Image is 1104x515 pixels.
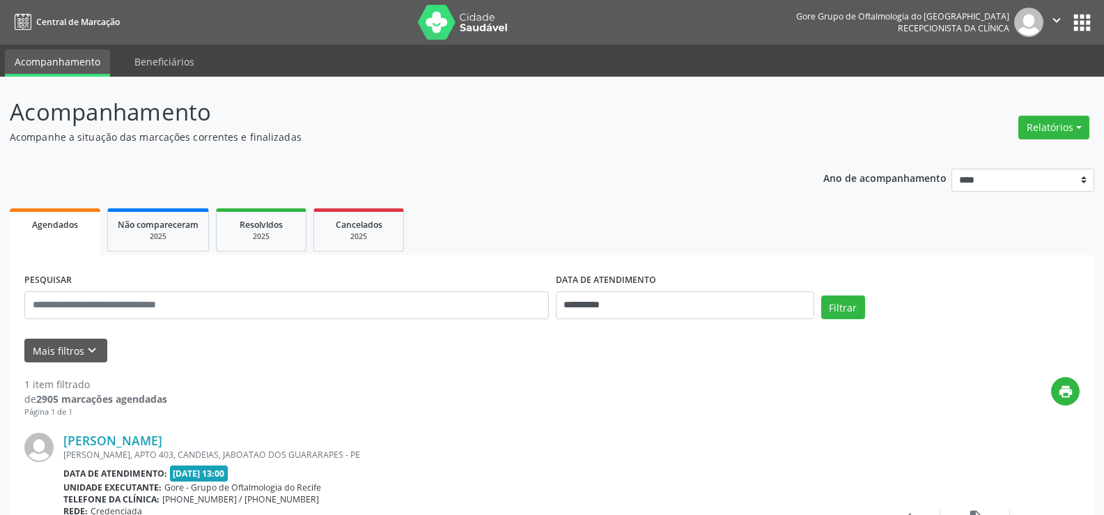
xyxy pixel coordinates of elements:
[240,219,283,231] span: Resolvidos
[821,295,865,319] button: Filtrar
[1058,384,1073,399] i: print
[10,130,769,144] p: Acompanhe a situação das marcações correntes e finalizadas
[1049,13,1064,28] i: 
[10,95,769,130] p: Acompanhamento
[24,270,72,291] label: PESQUISAR
[336,219,382,231] span: Cancelados
[24,339,107,363] button: Mais filtroskeyboard_arrow_down
[63,482,162,493] b: Unidade executante:
[1051,377,1080,406] button: print
[5,49,110,77] a: Acompanhamento
[1070,10,1094,35] button: apps
[556,270,656,291] label: DATA DE ATENDIMENTO
[170,466,228,482] span: [DATE] 13:00
[36,16,120,28] span: Central de Marcação
[324,231,394,242] div: 2025
[162,493,319,505] span: [PHONE_NUMBER] / [PHONE_NUMBER]
[63,493,160,505] b: Telefone da clínica:
[10,10,120,33] a: Central de Marcação
[164,482,321,493] span: Gore - Grupo de Oftalmologia do Recife
[1018,116,1089,139] button: Relatórios
[118,231,199,242] div: 2025
[63,449,871,461] div: [PERSON_NAME], APTO 403, CANDEIAS, JABOATAO DOS GUARARAPES - PE
[32,219,78,231] span: Agendados
[84,343,100,358] i: keyboard_arrow_down
[63,433,162,448] a: [PERSON_NAME]
[24,392,167,406] div: de
[125,49,204,74] a: Beneficiários
[24,433,54,462] img: img
[63,468,167,479] b: Data de atendimento:
[1014,8,1043,37] img: img
[226,231,296,242] div: 2025
[24,406,167,418] div: Página 1 de 1
[796,10,1009,22] div: Gore Grupo de Oftalmologia do [GEOGRAPHIC_DATA]
[898,22,1009,34] span: Recepcionista da clínica
[1043,8,1070,37] button: 
[36,392,167,406] strong: 2905 marcações agendadas
[118,219,199,231] span: Não compareceram
[24,377,167,392] div: 1 item filtrado
[823,169,947,186] p: Ano de acompanhamento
